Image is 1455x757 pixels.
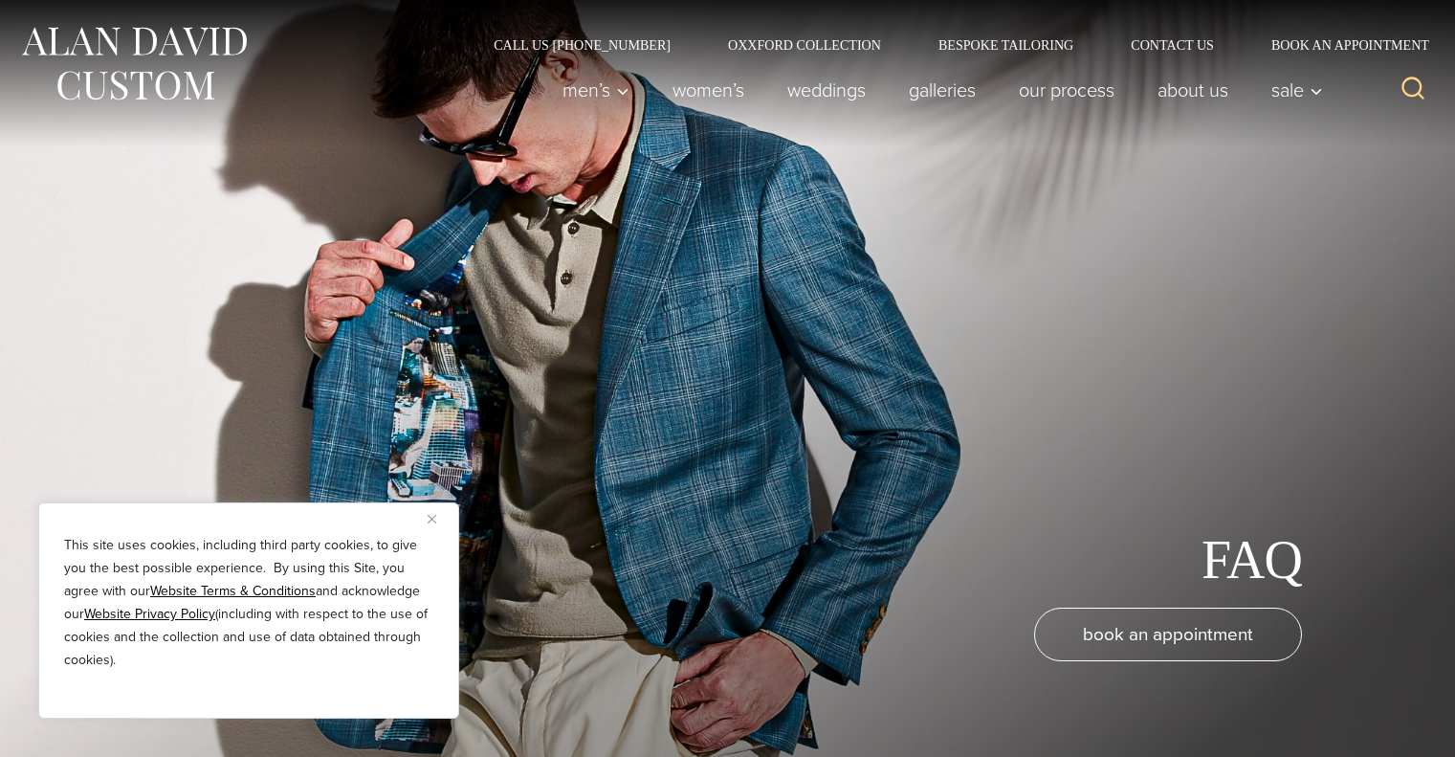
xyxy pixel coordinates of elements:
a: Oxxford Collection [699,38,910,52]
button: Close [428,507,451,530]
a: Book an Appointment [1243,38,1436,52]
a: Our Process [998,71,1136,109]
h1: FAQ [1201,528,1302,592]
nav: Primary Navigation [541,71,1334,109]
a: Website Privacy Policy [84,604,215,624]
span: book an appointment [1083,620,1253,648]
a: About Us [1136,71,1250,109]
span: Sale [1271,80,1323,100]
img: Close [428,515,436,523]
button: View Search Form [1390,67,1436,113]
a: book an appointment [1034,608,1302,661]
a: Bespoke Tailoring [910,38,1102,52]
p: This site uses cookies, including third party cookies, to give you the best possible experience. ... [64,534,433,672]
img: Alan David Custom [19,21,249,106]
a: Call Us [PHONE_NUMBER] [465,38,699,52]
a: Website Terms & Conditions [150,581,316,601]
a: weddings [766,71,888,109]
a: Women’s [651,71,766,109]
nav: Secondary Navigation [465,38,1436,52]
a: Contact Us [1102,38,1243,52]
a: Galleries [888,71,998,109]
span: Men’s [562,80,629,100]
